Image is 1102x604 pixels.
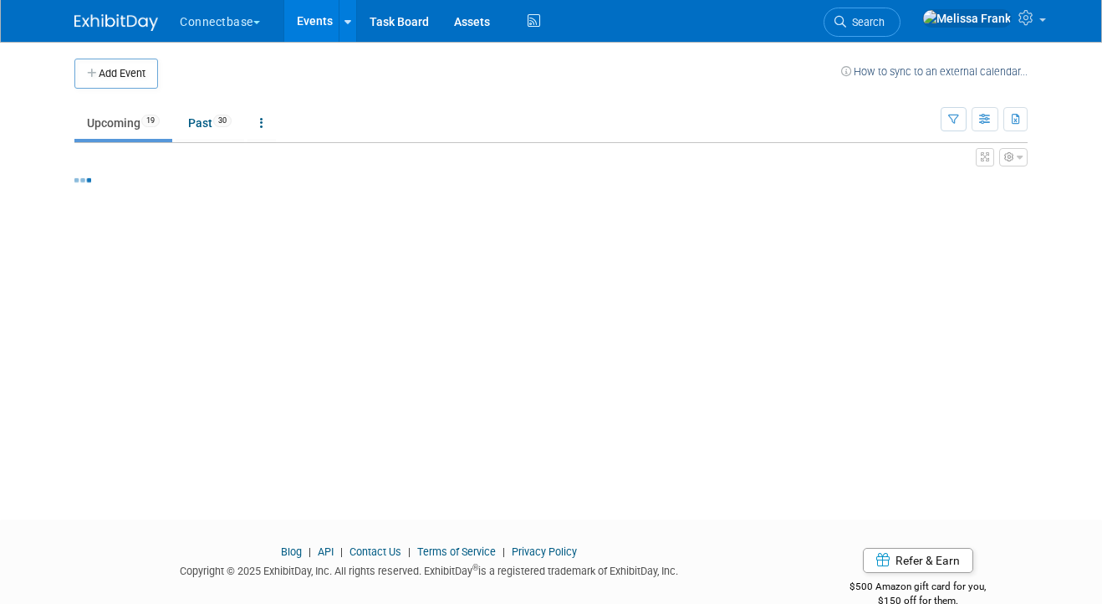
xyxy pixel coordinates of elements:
a: Past30 [176,107,244,139]
a: Upcoming19 [74,107,172,139]
a: Privacy Policy [512,545,577,558]
img: ExhibitDay [74,14,158,31]
span: | [304,545,315,558]
img: loading... [74,178,91,182]
div: Copyright © 2025 ExhibitDay, Inc. All rights reserved. ExhibitDay is a registered trademark of Ex... [74,560,783,579]
span: 19 [141,115,160,127]
sup: ® [472,563,478,572]
a: Blog [281,545,302,558]
span: | [404,545,415,558]
button: Add Event [74,59,158,89]
a: Refer & Earn [863,548,973,573]
a: Contact Us [349,545,401,558]
span: 30 [213,115,232,127]
span: | [336,545,347,558]
a: Terms of Service [417,545,496,558]
a: How to sync to an external calendar... [841,65,1028,78]
span: | [498,545,509,558]
a: API [318,545,334,558]
img: Melissa Frank [922,9,1012,28]
span: Search [846,16,885,28]
a: Search [824,8,900,37]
